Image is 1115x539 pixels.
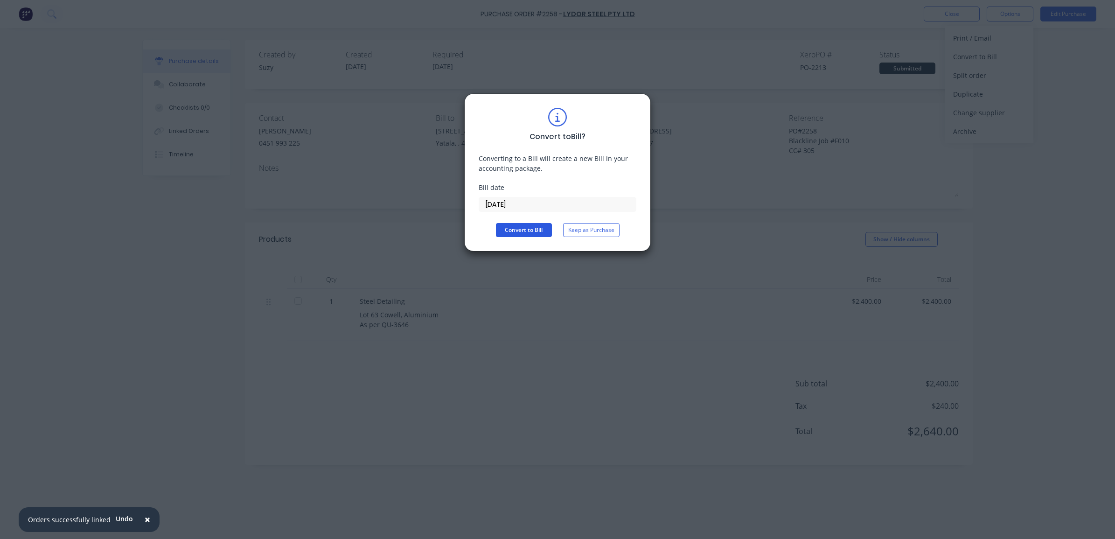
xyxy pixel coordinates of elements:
div: Convert to Bill ? [530,131,585,142]
div: Converting to a Bill will create a new Bill in your accounting package. [479,154,636,173]
div: Orders successfully linked [28,515,111,525]
button: Undo [111,512,138,526]
button: Close [135,509,160,531]
span: × [145,513,150,526]
div: Bill date [479,182,636,192]
button: Convert to Bill [496,223,552,237]
button: Keep as Purchase [563,223,620,237]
